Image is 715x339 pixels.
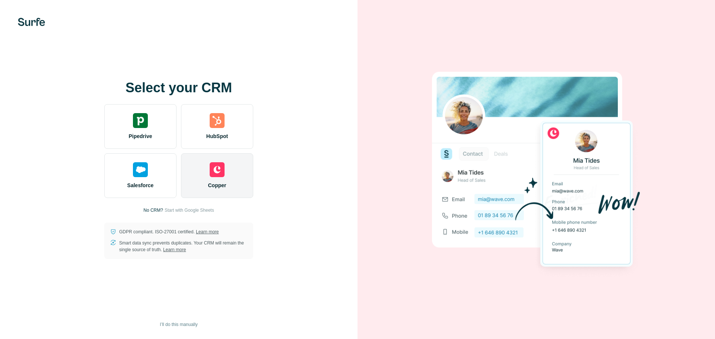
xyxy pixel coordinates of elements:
p: GDPR compliant. ISO-27001 certified. [119,228,219,235]
span: Copper [208,182,226,189]
img: Surfe's logo [18,18,45,26]
button: Start with Google Sheets [165,207,214,214]
img: salesforce's logo [133,162,148,177]
img: copper's logo [210,162,225,177]
img: hubspot's logo [210,113,225,128]
button: I’ll do this manually [155,319,203,330]
h1: Select your CRM [104,80,253,95]
span: I’ll do this manually [160,321,197,328]
p: No CRM? [143,207,163,214]
p: Smart data sync prevents duplicates. Your CRM will remain the single source of truth. [119,240,247,253]
img: pipedrive's logo [133,113,148,128]
span: Salesforce [127,182,154,189]
span: HubSpot [206,132,228,140]
a: Learn more [196,229,219,234]
a: Learn more [163,247,186,252]
span: Pipedrive [128,132,152,140]
img: COPPER image [432,59,641,280]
